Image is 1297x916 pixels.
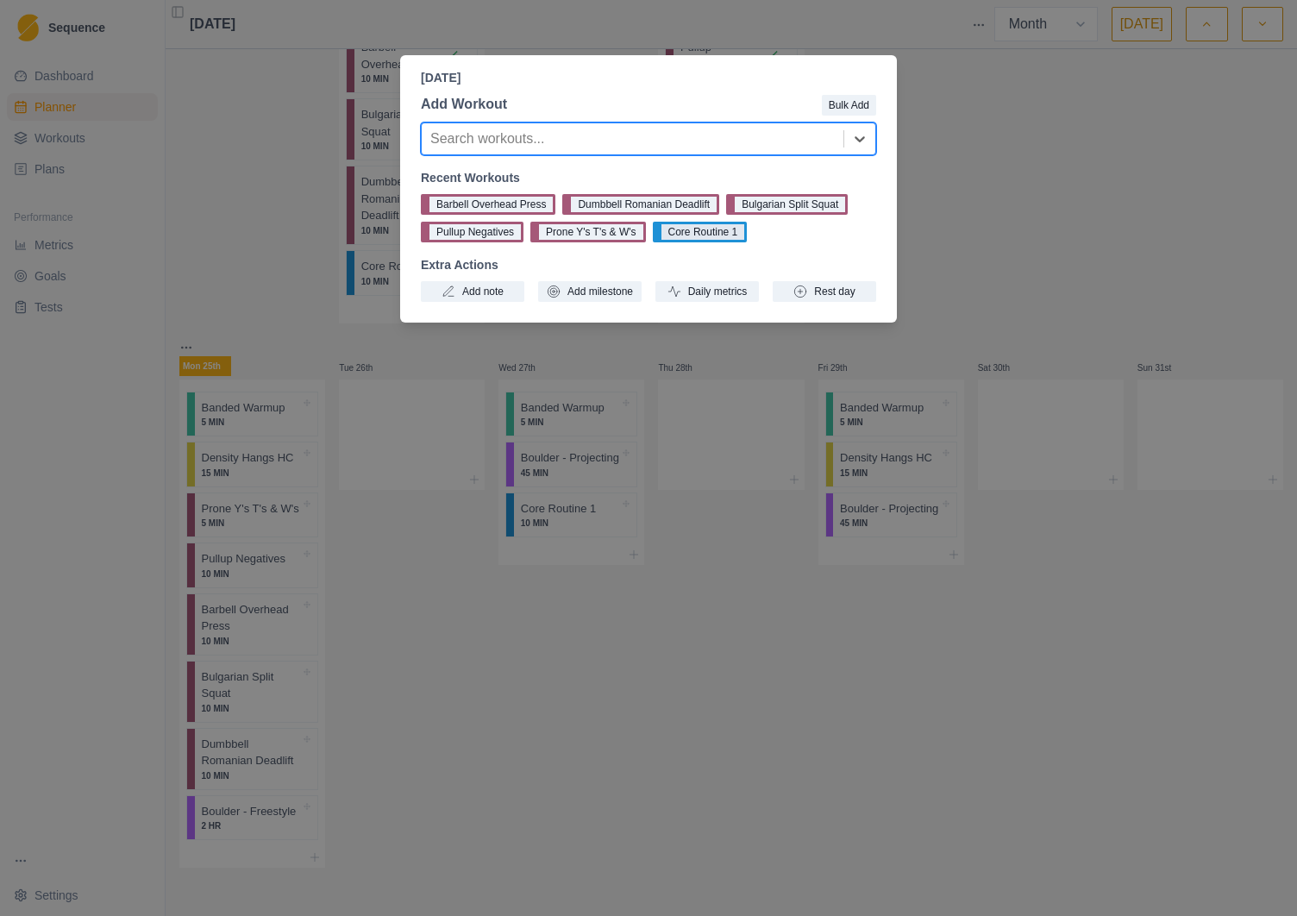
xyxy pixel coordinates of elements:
[421,69,876,87] p: [DATE]
[421,94,507,115] p: Add Workout
[653,222,748,242] button: Core Routine 1
[421,222,523,242] button: Pullup Negatives
[773,281,876,302] button: Rest day
[562,194,719,215] button: Dumbbell Romanian Deadlift
[822,95,876,116] button: Bulk Add
[655,281,759,302] button: Daily metrics
[421,194,555,215] button: Barbell Overhead Press
[421,169,876,187] p: Recent Workouts
[421,256,876,274] p: Extra Actions
[726,194,848,215] button: Bulgarian Split Squat
[421,281,524,302] button: Add note
[530,222,645,242] button: Prone Y's T's & W's
[538,281,642,302] button: Add milestone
